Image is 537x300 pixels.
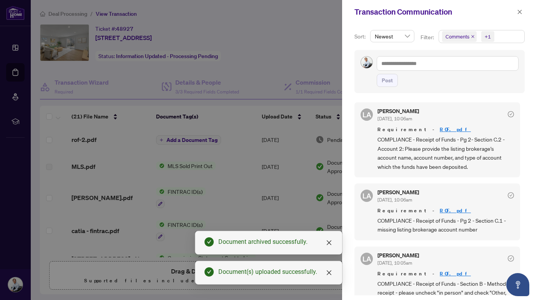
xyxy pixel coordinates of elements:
span: check-circle [508,255,514,262]
span: Comments [446,33,469,40]
div: Transaction Communication [354,6,515,18]
span: Requirement - [377,126,514,133]
a: Close [325,268,333,277]
span: close [326,240,332,246]
button: Open asap [506,273,529,296]
span: COMPLIANCE - Receipt of Funds - Pg 2- Section C.2 - Account 2: Please provide the listing brokera... [377,135,514,171]
div: +1 [485,33,491,40]
span: LA [362,109,371,120]
div: Document(s) uploaded successfully. [218,267,333,277]
span: Newest [375,30,410,42]
span: COMPLIANCE - Receipt of Funds - Pg 2 - Section C.1 - missing listing brokerage account number [377,216,514,234]
span: check-circle [508,111,514,117]
div: Document archived successfully. [218,237,333,247]
img: Profile Icon [361,57,372,68]
span: close [326,270,332,276]
span: close [471,35,475,38]
a: ROF.pdf [440,207,471,214]
h5: [PERSON_NAME] [377,253,419,258]
span: LA [362,253,371,264]
button: Post [377,74,398,87]
span: [DATE], 10:05am [377,260,412,266]
h5: [PERSON_NAME] [377,108,419,114]
span: check-circle [508,192,514,198]
span: Requirement - [377,270,514,278]
span: check-circle [204,267,214,277]
span: close [517,9,522,15]
span: Requirement - [377,207,514,215]
p: Sort: [354,32,367,41]
p: Filter: [421,33,435,42]
span: check-circle [204,237,214,247]
a: Close [325,238,333,247]
span: [DATE], 10:06am [377,116,412,122]
a: ROF.pdf [440,126,471,133]
span: LA [362,190,371,201]
a: ROF.pdf [440,270,471,277]
h5: [PERSON_NAME] [377,190,419,195]
span: Comments [442,31,477,42]
span: [DATE], 10:06am [377,197,412,203]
